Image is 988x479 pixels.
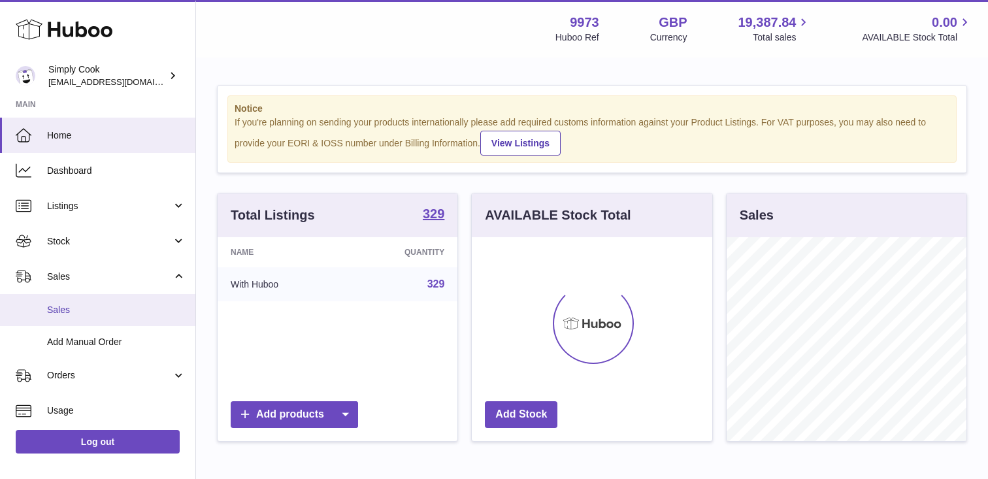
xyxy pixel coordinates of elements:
th: Name [218,237,344,267]
div: Simply Cook [48,63,166,88]
img: internalAdmin-9973@internal.huboo.com [16,66,35,86]
strong: 9973 [570,14,599,31]
a: 19,387.84 Total sales [738,14,811,44]
div: Currency [650,31,687,44]
strong: Notice [235,103,949,115]
strong: GBP [659,14,687,31]
span: 0.00 [932,14,957,31]
span: Orders [47,369,172,382]
a: 329 [427,278,445,289]
a: Add products [231,401,358,428]
span: Usage [47,405,186,417]
th: Quantity [344,237,458,267]
a: 329 [423,207,444,223]
span: [EMAIL_ADDRESS][DOMAIN_NAME] [48,76,192,87]
span: 19,387.84 [738,14,796,31]
strong: 329 [423,207,444,220]
div: Huboo Ref [555,31,599,44]
span: Dashboard [47,165,186,177]
td: With Huboo [218,267,344,301]
span: Sales [47,304,186,316]
span: Home [47,129,186,142]
div: If you're planning on sending your products internationally please add required customs informati... [235,116,949,156]
span: AVAILABLE Stock Total [862,31,972,44]
a: 0.00 AVAILABLE Stock Total [862,14,972,44]
span: Total sales [753,31,811,44]
a: Add Stock [485,401,557,428]
h3: Total Listings [231,206,315,224]
h3: AVAILABLE Stock Total [485,206,631,224]
a: Log out [16,430,180,454]
a: View Listings [480,131,561,156]
span: Listings [47,200,172,212]
span: Sales [47,271,172,283]
h3: Sales [740,206,774,224]
span: Add Manual Order [47,336,186,348]
span: Stock [47,235,172,248]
